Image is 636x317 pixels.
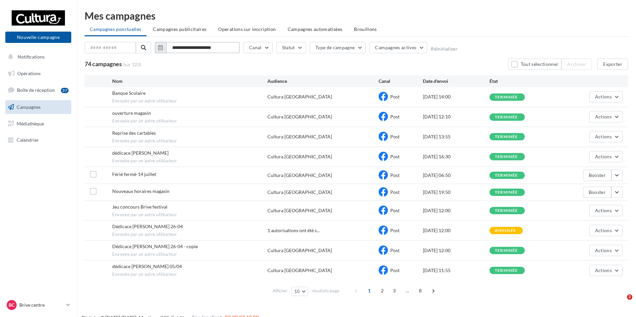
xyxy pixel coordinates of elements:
span: Envoyée par un autre utilisateur [112,251,268,257]
button: Exporter [597,59,628,70]
span: Post [390,134,400,139]
span: Dédicace Bruno Sananès 26-04 - copie [112,243,198,249]
button: Type de campagne [310,42,366,53]
div: Cultura [GEOGRAPHIC_DATA] [267,207,332,214]
a: Calendrier [4,133,73,147]
span: Actions [595,267,612,273]
span: Post [390,267,400,273]
button: Canal [243,42,273,53]
span: ... [402,285,413,296]
div: [DATE] 14:00 [423,93,489,100]
span: Actions [595,94,612,99]
span: 10 [294,289,300,294]
span: Férié fermé-14 juillet [112,171,156,177]
span: Envoyée par un autre utilisateur [112,158,268,164]
button: Booster [583,187,611,198]
span: 3 [389,285,400,296]
span: Operations sur inscription [218,26,276,32]
span: 2 [377,285,388,296]
div: Cultura [GEOGRAPHIC_DATA] [267,189,332,196]
button: 10 [291,287,308,296]
span: Envoyée par un autre utilisateur [112,232,268,238]
span: Banque Scolaire [112,90,146,96]
div: [DATE] 12:00 [423,227,489,234]
div: [DATE] 16:30 [423,153,489,160]
span: Brouillons [354,26,377,32]
div: terminée [495,155,518,159]
span: Nouveaux horaires magasin [112,188,169,194]
span: Envoyée par un autre utilisateur [112,118,268,124]
div: État [489,78,556,84]
span: Campagnes actives [375,45,416,50]
button: Campagnes actives [369,42,427,53]
button: Statut [276,42,306,53]
div: Nom [112,78,268,84]
span: Actions [595,208,612,213]
span: Envoyée par un autre utilisateur [112,98,268,104]
a: Campagnes [4,100,73,114]
div: [DATE] 12:00 [423,207,489,214]
span: Post [390,172,400,178]
div: terminée [495,190,518,195]
div: [DATE] 12:00 [423,247,489,254]
div: terminée [495,135,518,139]
span: résultats/page [312,288,339,294]
a: Boîte de réception37 [4,83,73,97]
a: Médiathèque [4,117,73,131]
button: Actions [589,265,623,276]
button: Actions [589,111,623,122]
button: Réinitialiser [431,46,458,52]
button: Actions [589,131,623,142]
div: [DATE] 11:55 [423,267,489,274]
span: Post [390,154,400,159]
span: 8 [415,285,426,296]
span: Actions [595,134,612,139]
button: Actions [589,151,623,162]
span: Post [390,228,400,233]
button: Actions [589,245,623,256]
div: terminée [495,268,518,273]
div: 37 [61,88,69,93]
div: Cultura [GEOGRAPHIC_DATA] [267,247,332,254]
div: annulée [495,229,516,233]
span: Afficher [273,288,288,294]
div: terminée [495,173,518,178]
span: Jeu concours Brive festival [112,204,167,210]
div: [DATE] 12:10 [423,113,489,120]
span: Post [390,114,400,119]
span: Reprise des cartables [112,130,156,136]
div: terminée [495,95,518,99]
span: Campagnes automatisées [288,26,343,32]
span: Calendrier [17,137,39,143]
a: Bc Brive centre [5,299,71,311]
div: terminée [495,209,518,213]
button: Notifications [4,50,70,64]
span: Boîte de réception [17,87,55,93]
span: Médiathèque [17,120,44,126]
span: Actions [595,228,612,233]
span: Actions [595,114,612,119]
button: Actions [589,91,623,102]
span: Envoyée par un autre utilisateur [112,212,268,218]
div: Mes campagnes [85,11,628,21]
span: dédicace Sandrine Le Goff [112,150,168,156]
span: Dédicace Bruno Sananès 26-04 [112,224,183,229]
div: [DATE] 19:50 [423,189,489,196]
div: Audience [267,78,378,84]
span: 74 campagnes [85,60,122,68]
span: Bc [9,302,15,308]
div: Date d'envoi [423,78,489,84]
span: Post [390,94,400,99]
div: Cultura [GEOGRAPHIC_DATA] [267,172,332,179]
span: Envoyée par un autre utilisateur [112,138,268,144]
span: Envoyée par un autre utilisateur [112,271,268,277]
div: Canal [379,78,423,84]
div: [DATE] 06:50 [423,172,489,179]
div: Cultura [GEOGRAPHIC_DATA] [267,153,332,160]
span: dédicace Sylvie Bardet 05/04 [112,263,182,269]
p: Brive centre [19,302,64,308]
span: Actions [595,247,612,253]
div: terminée [495,115,518,119]
span: Post [390,208,400,213]
div: Cultura [GEOGRAPHIC_DATA] [267,113,332,120]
